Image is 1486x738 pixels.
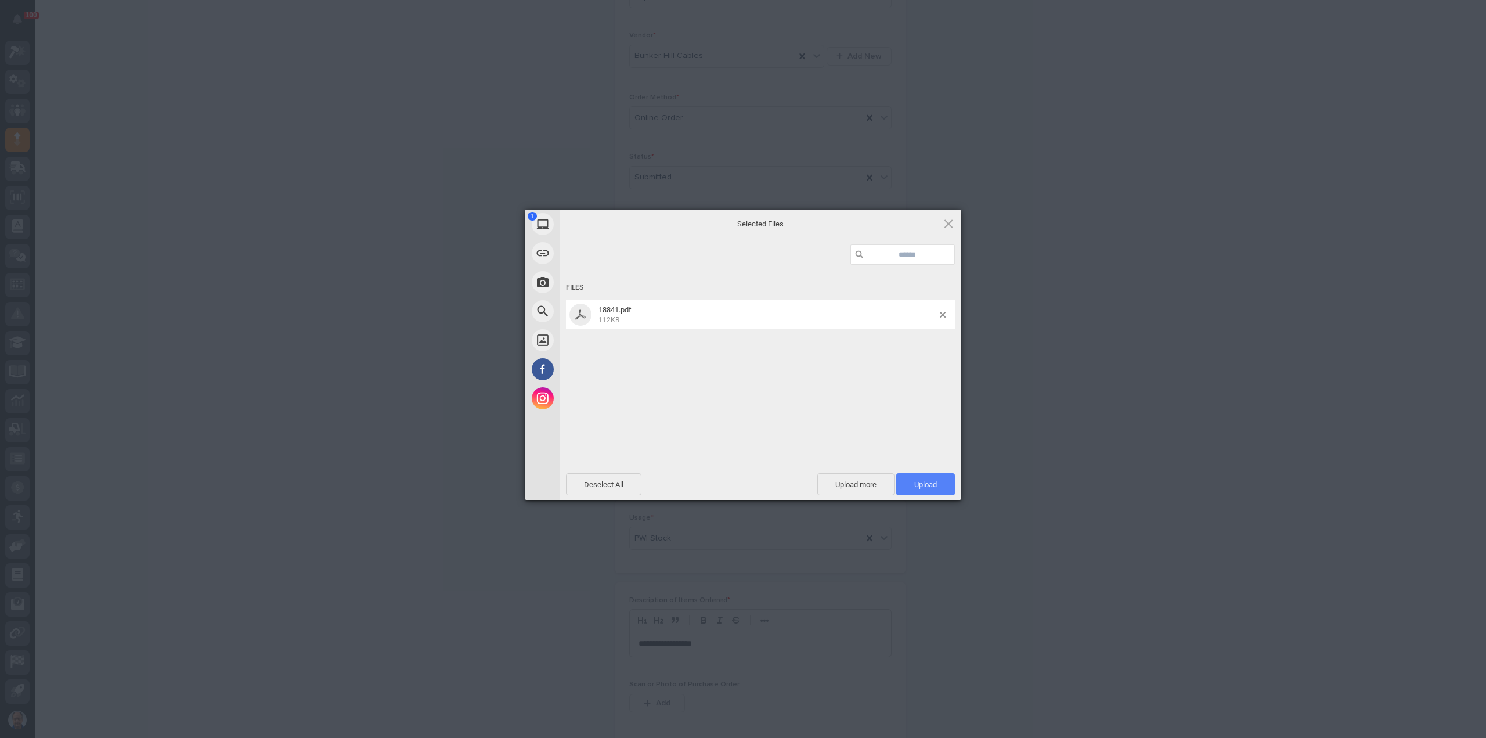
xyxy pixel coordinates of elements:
div: Files [566,277,955,298]
span: Upload more [817,473,895,495]
span: Upload [914,480,937,489]
span: Upload [896,473,955,495]
span: Click here or hit ESC to close picker [942,217,955,230]
span: 112KB [598,316,619,324]
div: Take Photo [525,268,665,297]
span: 18841.pdf [595,305,940,325]
div: Link (URL) [525,239,665,268]
div: My Device [525,210,665,239]
div: Instagram [525,384,665,413]
div: Facebook [525,355,665,384]
span: 1 [528,212,537,221]
span: Deselect All [566,473,641,495]
span: Selected Files [644,218,877,229]
div: Unsplash [525,326,665,355]
span: 18841.pdf [598,305,632,314]
div: Web Search [525,297,665,326]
